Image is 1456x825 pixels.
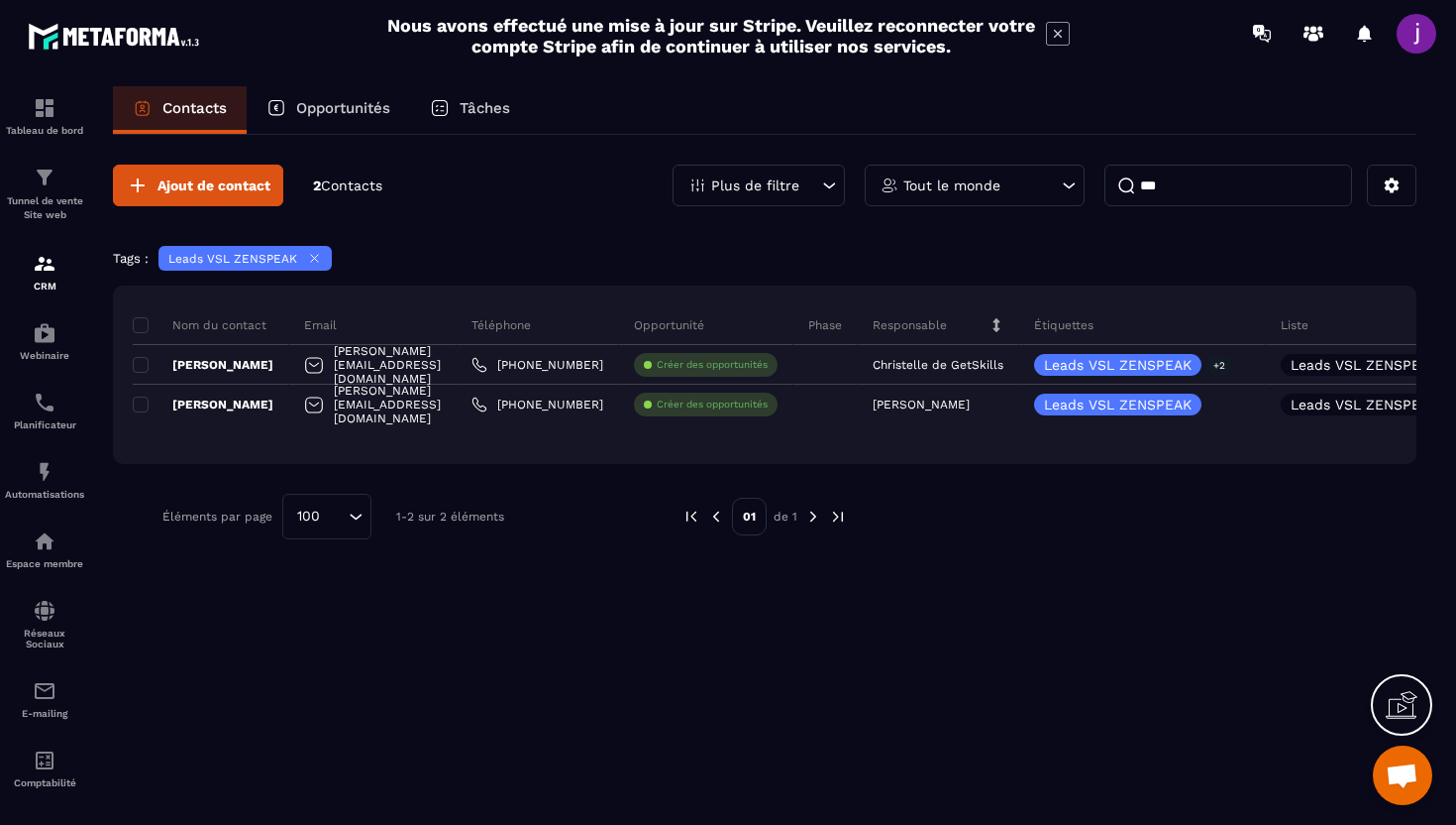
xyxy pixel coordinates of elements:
a: automationsautomationsWebinaire [5,306,84,376]
a: accountantaccountantComptabilité [5,734,84,803]
p: Automatisations [5,489,84,500]
a: Opportunités [247,86,410,134]
a: [PHONE_NUMBER] [471,357,603,373]
img: prev [707,508,725,526]
p: Leads VSL ZENSPEAK [1291,398,1438,412]
div: Ouvrir le chat [1373,746,1432,805]
p: [PERSON_NAME] [133,397,273,412]
a: schedulerschedulerPlanificateur [5,376,84,445]
p: Comptabilité [5,777,84,788]
p: Tout le monde [903,178,1000,192]
p: Créer des opportunités [657,398,768,412]
input: Search for option [327,506,344,528]
p: Responsable [873,317,947,333]
p: 2 [313,177,382,195]
p: Email [304,317,337,333]
img: automations [33,460,56,484]
a: automationsautomationsEspace membre [5,515,84,584]
p: Leads VSL ZENSPEAK [1044,358,1192,372]
img: accountant [33,749,56,772]
div: Search for option [282,494,371,539]
a: emailemailE-mailing [5,664,84,734]
p: Leads VSL ZENSPEAK [168,252,297,266]
p: Contacts [162,99,227,117]
p: 01 [732,498,767,535]
a: formationformationTunnel de vente Site web [5,151,84,237]
img: formation [33,96,56,120]
a: [PHONE_NUMBER] [471,397,603,412]
p: Leads VSL ZENSPEAK [1044,398,1192,412]
p: Liste [1281,317,1308,333]
h2: Nous avons effectué une mise à jour sur Stripe. Veuillez reconnecter votre compte Stripe afin de ... [386,15,1036,57]
p: Espace membre [5,558,84,569]
p: Téléphone [471,317,531,333]
button: Ajout de contact [113,165,283,206]
p: Réseaux Sociaux [5,628,84,649]
p: Éléments par page [162,510,272,524]
a: formationformationTableau de bord [5,81,84,151]
p: Tunnel de vente Site web [5,194,84,222]
img: scheduler [33,391,56,414]
img: email [33,679,56,703]
p: Tags : [113,251,149,266]
p: Opportunités [296,99,390,117]
img: formation [33,252,56,276]
span: 100 [290,506,327,528]
p: Planificateur [5,419,84,430]
p: [PERSON_NAME] [873,398,970,412]
p: Leads VSL ZENSPEAK [1291,358,1438,372]
p: de 1 [774,509,797,525]
a: automationsautomationsAutomatisations [5,445,84,515]
p: Plus de filtre [711,178,799,192]
a: social-networksocial-networkRéseaux Sociaux [5,584,84,664]
a: formationformationCRM [5,237,84,306]
p: Créer des opportunités [657,358,768,372]
a: Tâches [410,86,530,134]
p: Phase [808,317,842,333]
p: Tâches [460,99,510,117]
p: Opportunité [634,317,704,333]
p: 1-2 sur 2 éléments [396,510,504,524]
p: +2 [1206,355,1232,376]
img: automations [33,530,56,553]
img: next [829,508,847,526]
img: logo [28,18,206,55]
p: [PERSON_NAME] [133,357,273,373]
p: Étiquettes [1034,317,1093,333]
a: Contacts [113,86,247,134]
p: CRM [5,281,84,292]
img: automations [33,321,56,345]
p: Nom du contact [133,317,266,333]
p: Christelle de GetSkills [873,358,1003,372]
img: prev [682,508,700,526]
p: E-mailing [5,708,84,719]
p: Webinaire [5,350,84,361]
span: Ajout de contact [157,176,270,195]
img: next [804,508,822,526]
img: social-network [33,599,56,623]
span: Contacts [321,177,382,193]
img: formation [33,166,56,189]
p: Tableau de bord [5,125,84,136]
